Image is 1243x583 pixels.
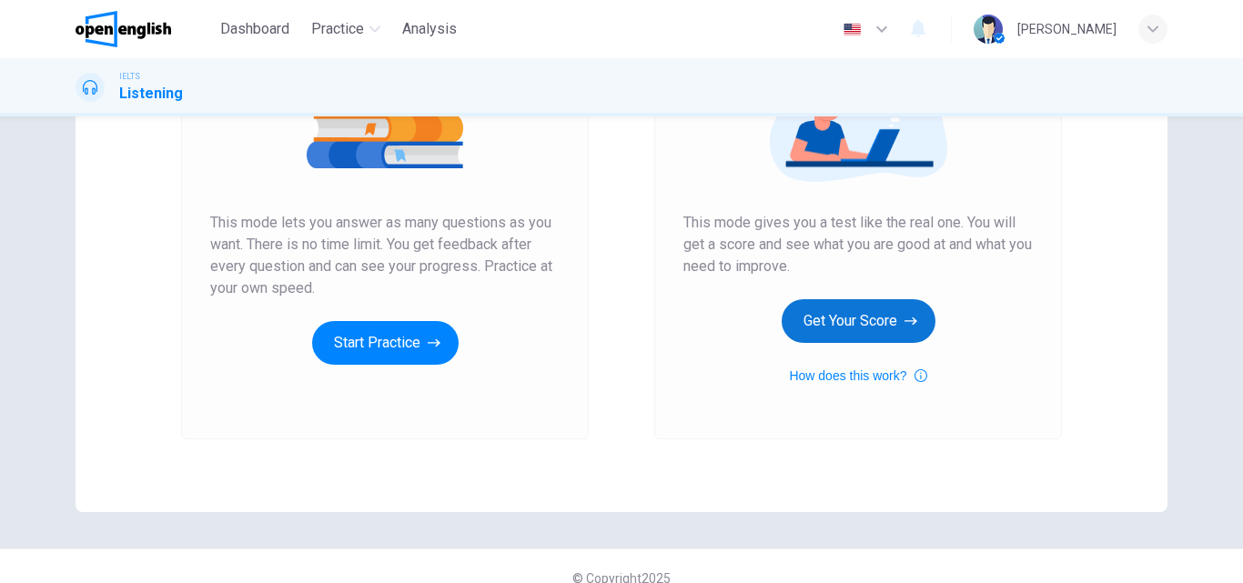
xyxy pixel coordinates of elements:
[76,11,213,47] a: OpenEnglish logo
[683,212,1033,277] span: This mode gives you a test like the real one. You will get a score and see what you are good at a...
[119,70,140,83] span: IELTS
[311,18,364,40] span: Practice
[395,13,464,45] button: Analysis
[76,11,171,47] img: OpenEnglish logo
[312,321,459,365] button: Start Practice
[1017,18,1117,40] div: [PERSON_NAME]
[213,13,297,45] button: Dashboard
[841,23,864,36] img: en
[304,13,388,45] button: Practice
[220,18,289,40] span: Dashboard
[974,15,1003,44] img: Profile picture
[119,83,183,105] h1: Listening
[782,299,935,343] button: Get Your Score
[789,365,926,387] button: How does this work?
[210,212,560,299] span: This mode lets you answer as many questions as you want. There is no time limit. You get feedback...
[402,18,457,40] span: Analysis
